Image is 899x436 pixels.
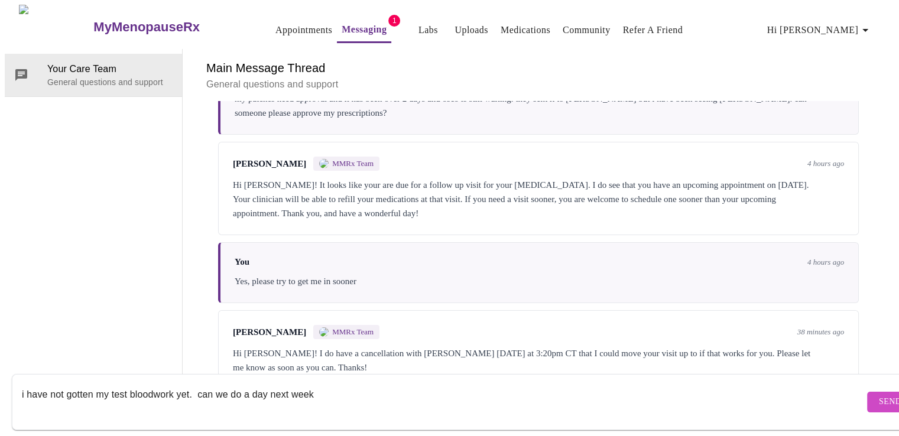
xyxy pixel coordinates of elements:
[235,257,249,267] span: You
[797,327,844,337] span: 38 minutes ago
[206,58,871,77] h6: Main Message Thread
[337,18,391,43] button: Messaging
[450,18,493,42] button: Uploads
[19,5,92,49] img: MyMenopauseRx Logo
[332,159,374,168] span: MMRx Team
[342,21,387,38] a: Messaging
[501,22,550,38] a: Medications
[409,18,447,42] button: Labs
[455,22,488,38] a: Uploads
[47,76,173,88] p: General questions and support
[233,159,306,169] span: [PERSON_NAME]
[332,327,374,337] span: MMRx Team
[92,6,247,48] a: MyMenopauseRx
[319,327,329,337] img: MMRX
[618,18,688,42] button: Refer a Friend
[206,77,871,92] p: General questions and support
[807,258,844,267] span: 4 hours ago
[388,15,400,27] span: 1
[22,383,864,421] textarea: Send a message about your appointment
[93,19,200,35] h3: MyMenopauseRx
[233,346,844,375] div: Hi [PERSON_NAME]! I do have a cancellation with [PERSON_NAME] [DATE] at 3:20pm CT that I could mo...
[623,22,683,38] a: Refer a Friend
[275,22,332,38] a: Appointments
[47,62,173,76] span: Your Care Team
[563,22,611,38] a: Community
[319,159,329,168] img: MMRX
[233,178,844,220] div: Hi [PERSON_NAME]! It looks like your are due for a follow up visit for your [MEDICAL_DATA]. I do ...
[762,18,877,42] button: Hi [PERSON_NAME]
[5,54,182,96] div: Your Care TeamGeneral questions and support
[558,18,615,42] button: Community
[767,22,872,38] span: Hi [PERSON_NAME]
[271,18,337,42] button: Appointments
[235,274,844,288] div: Yes, please try to get me in sooner
[496,18,555,42] button: Medications
[807,159,844,168] span: 4 hours ago
[233,327,306,337] span: [PERSON_NAME]
[418,22,438,38] a: Labs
